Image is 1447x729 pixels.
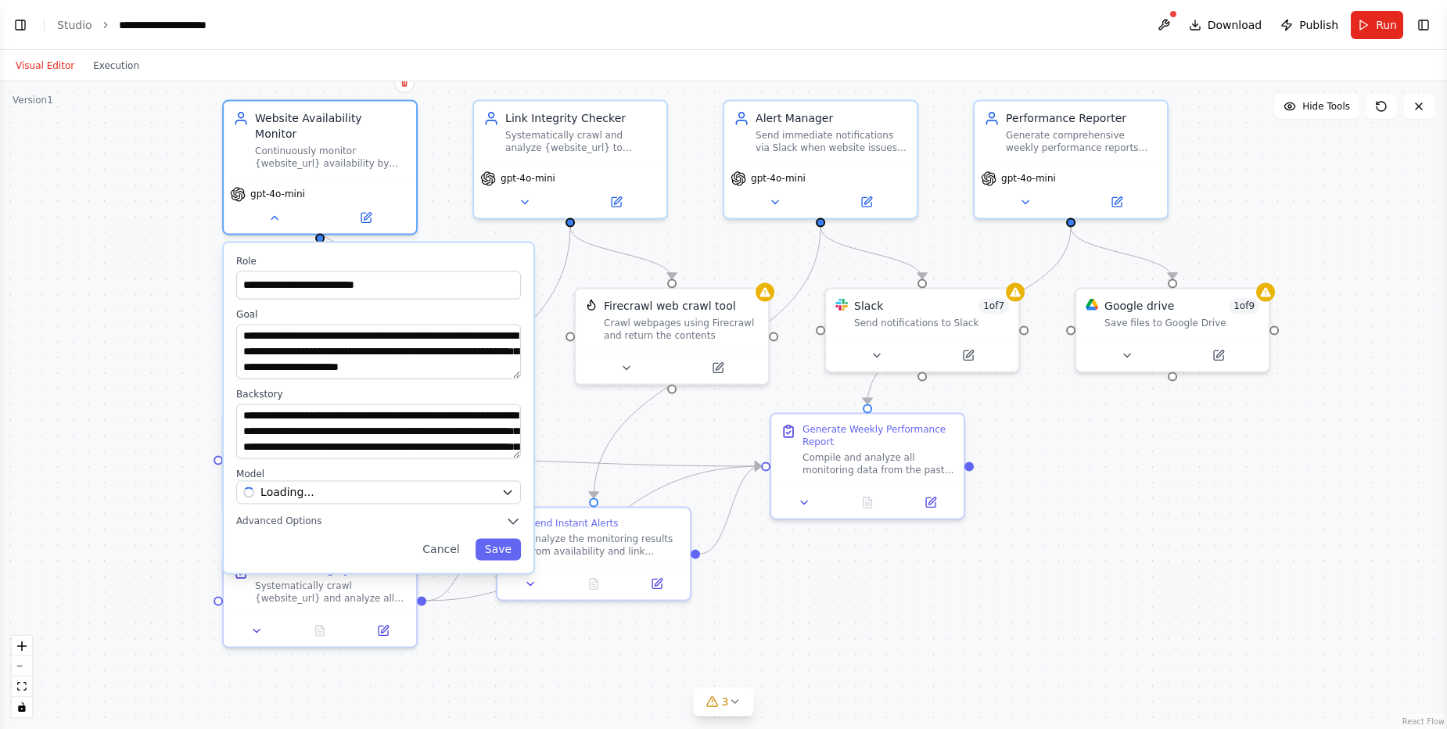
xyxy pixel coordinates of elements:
[57,19,92,31] a: Studio
[222,99,418,235] div: Website Availability MonitorContinuously monitor {website_url} availability by checking if the we...
[604,317,759,342] div: Crawl webpages using Firecrawl and return the contents
[835,493,901,512] button: No output available
[756,129,907,154] div: Send immediate notifications via Slack when website issues are detected, including downtime, slow...
[1274,94,1359,119] button: Hide Tools
[854,298,883,314] div: Slack
[1006,110,1158,126] div: Performance Reporter
[924,346,1012,364] button: Open in side panel
[529,517,618,530] div: Send Instant Alerts
[426,452,761,474] g: Edge from 324b63c3-a92b-49dd-a0c7-43927b2d289e to a50aecec-22da-4e75-b2c7-9cf3d8fc3c84
[496,506,691,601] div: Send Instant AlertsAnalyze the monitoring results from availability and link integrity checks. If...
[12,636,32,717] div: React Flow controls
[802,423,954,448] div: Generate Weekly Performance Report
[529,533,680,558] div: Analyze the monitoring results from availability and link integrity checks. If any critical issue...
[12,636,32,656] button: zoom in
[1174,346,1262,364] button: Open in side panel
[236,308,521,321] label: Goal
[1086,298,1098,311] img: Google Drive
[770,412,965,519] div: Generate Weekly Performance ReportCompile and analyze all monitoring data from the past week incl...
[585,298,598,311] img: FirecrawlCrawlWebsiteTool
[756,110,907,126] div: Alert Manager
[722,694,729,709] span: 3
[1229,298,1259,314] span: Number of enabled actions
[312,227,578,544] g: Edge from 314535fb-d7c9-4890-8a5f-e192c09d41ea to da2ef581-6ba6-46ff-a7ed-cb792775f49e
[255,145,407,170] div: Continuously monitor {website_url} availability by checking if the website is accessible, measuri...
[236,468,521,480] label: Model
[854,317,1009,329] div: Send notifications to Slack
[9,14,31,36] button: Show left sidebar
[413,538,469,560] button: Cancel
[978,298,1009,314] span: Number of enabled actions
[751,172,806,185] span: gpt-4o-mini
[1376,17,1397,33] span: Run
[505,129,657,154] div: Systematically crawl and analyze {website_url} to identify broken links, missing pages, and navig...
[1299,17,1338,33] span: Publish
[236,255,521,268] label: Role
[1274,11,1345,39] button: Publish
[1104,317,1259,329] div: Save files to Google Drive
[1413,14,1434,36] button: Show right sidebar
[250,188,305,200] span: gpt-4o-mini
[236,388,521,400] label: Backstory
[586,227,828,497] g: Edge from e1d329f9-e88e-428a-acdc-ca627cf10753 to ceda5faf-10de-4214-962c-b294bc86fcc7
[12,697,32,717] button: toggle interactivity
[1075,287,1270,372] div: Google DriveGoogle drive1of9Save files to Google Drive
[903,493,957,512] button: Open in side panel
[255,580,407,605] div: Systematically crawl {website_url} and analyze all internal and external links to identify broken...
[236,513,521,529] button: Advanced Options
[236,515,321,527] span: Advanced Options
[1072,192,1161,211] button: Open in side panel
[1208,17,1262,33] span: Download
[1063,227,1180,278] g: Edge from ed189490-e460-4d7b-81c0-b6900332b0b4 to e2b60362-a99f-46d1-b667-1acd9880f5d9
[12,677,32,697] button: fit view
[1351,11,1403,39] button: Run
[222,553,418,648] div: Check Link IntegritySystematically crawl {website_url} and analyze all internal and external link...
[426,546,487,609] g: Edge from da2ef581-6ba6-46ff-a7ed-cb792775f49e to ceda5faf-10de-4214-962c-b294bc86fcc7
[260,484,314,500] span: openai/gpt-4o-mini
[505,110,657,126] div: Link Integrity Checker
[562,227,680,278] g: Edge from 314535fb-d7c9-4890-8a5f-e192c09d41ea to f96da002-284c-43ee-9532-56f00e94e6e3
[501,172,555,185] span: gpt-4o-mini
[255,564,349,576] div: Check Link Integrity
[13,94,53,106] div: Version 1
[574,287,770,385] div: FirecrawlCrawlWebsiteToolFirecrawl web crawl toolCrawl webpages using Firecrawl and return the co...
[287,621,354,640] button: No output available
[236,480,521,504] button: Loading...
[356,621,410,640] button: Open in side panel
[1006,129,1158,154] div: Generate comprehensive weekly performance reports analyzing {website_url} uptime, response times,...
[321,208,410,227] button: Open in side panel
[476,538,521,560] button: Save
[472,99,668,219] div: Link Integrity CheckerSystematically crawl and analyze {website_url} to identify broken links, mi...
[12,656,32,677] button: zoom out
[813,227,930,278] g: Edge from e1d329f9-e88e-428a-acdc-ca627cf10753 to cc39da0a-bbd7-4bba-a9ce-e88d3421cf93
[822,192,910,211] button: Open in side panel
[561,574,627,593] button: No output available
[84,56,149,75] button: Execution
[973,99,1169,219] div: Performance ReporterGenerate comprehensive weekly performance reports analyzing {website_url} upt...
[255,110,407,142] div: Website Availability Monitor
[572,192,660,211] button: Open in side panel
[6,56,84,75] button: Visual Editor
[1183,11,1269,39] button: Download
[700,458,761,562] g: Edge from ceda5faf-10de-4214-962c-b294bc86fcc7 to a50aecec-22da-4e75-b2c7-9cf3d8fc3c84
[723,99,918,219] div: Alert ManagerSend immediate notifications via Slack when website issues are detected, including d...
[630,574,684,593] button: Open in side panel
[673,358,762,377] button: Open in side panel
[1001,172,1056,185] span: gpt-4o-mini
[394,72,415,92] button: Delete node
[1302,100,1350,113] span: Hide Tools
[694,688,754,716] button: 3
[1104,298,1174,314] div: Google drive
[57,17,241,33] nav: breadcrumb
[835,298,848,311] img: Slack
[1402,717,1445,726] a: React Flow attribution
[604,298,736,314] div: Firecrawl web crawl tool
[824,287,1020,372] div: SlackSlack1of7Send notifications to Slack
[802,451,954,476] div: Compile and analyze all monitoring data from the past week including uptime statistics, average r...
